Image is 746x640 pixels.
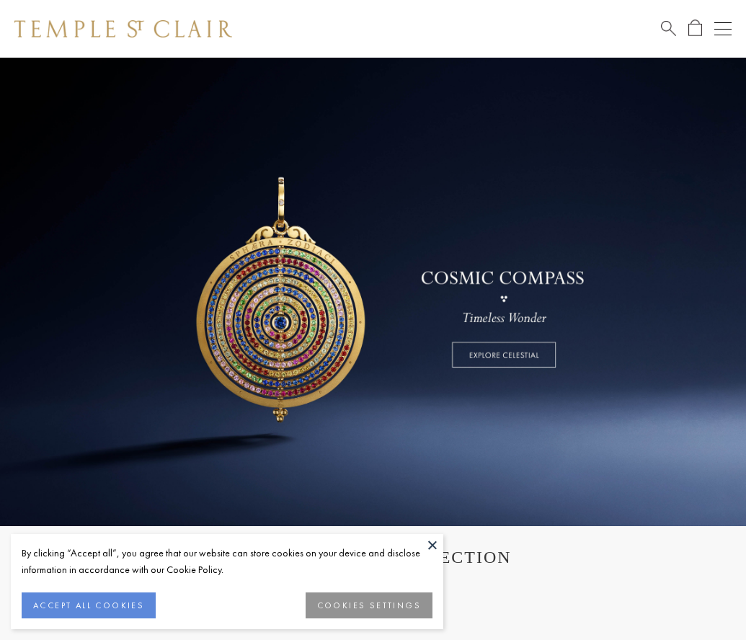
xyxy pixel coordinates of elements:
a: Search [661,19,676,37]
button: Open navigation [714,20,732,37]
button: ACCEPT ALL COOKIES [22,592,156,618]
img: Temple St. Clair [14,20,232,37]
div: By clicking “Accept all”, you agree that our website can store cookies on your device and disclos... [22,545,432,578]
a: Open Shopping Bag [688,19,702,37]
button: COOKIES SETTINGS [306,592,432,618]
